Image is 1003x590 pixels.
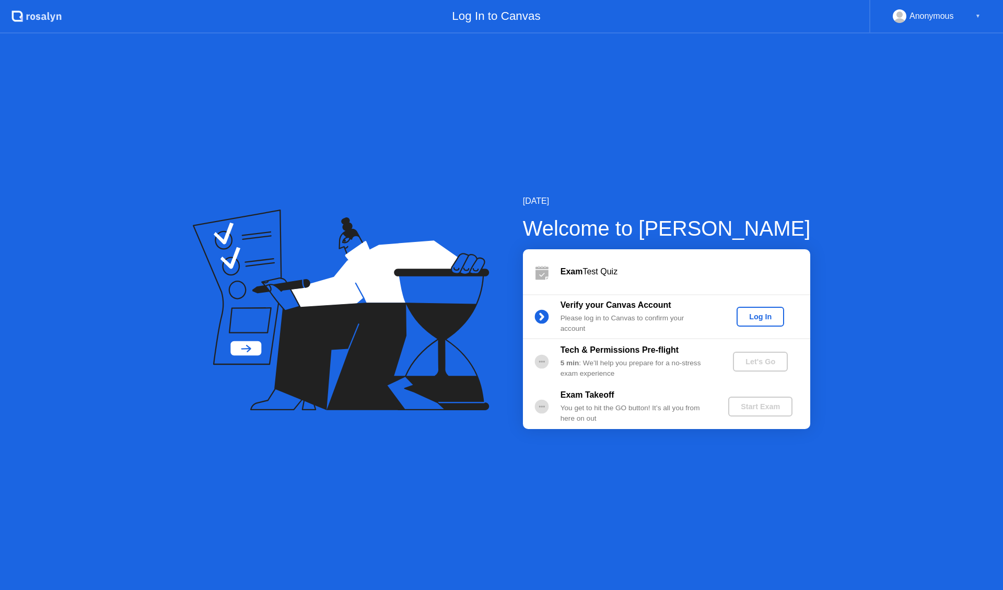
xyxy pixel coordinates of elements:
div: Test Quiz [561,265,810,278]
b: Exam Takeoff [561,390,614,399]
div: Log In [741,313,780,321]
div: ▼ [975,9,981,23]
div: Welcome to [PERSON_NAME] [523,213,811,244]
div: Anonymous [909,9,954,23]
div: [DATE] [523,195,811,207]
div: Let's Go [737,357,784,366]
button: Start Exam [728,397,792,417]
div: You get to hit the GO button! It’s all you from here on out [561,403,711,424]
div: Start Exam [732,402,788,411]
div: : We’ll help you prepare for a no-stress exam experience [561,358,711,379]
button: Log In [737,307,784,327]
div: Please log in to Canvas to confirm your account [561,313,711,334]
button: Let's Go [733,352,788,372]
b: Tech & Permissions Pre-flight [561,345,679,354]
b: Exam [561,267,583,276]
b: 5 min [561,359,579,367]
b: Verify your Canvas Account [561,300,671,309]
